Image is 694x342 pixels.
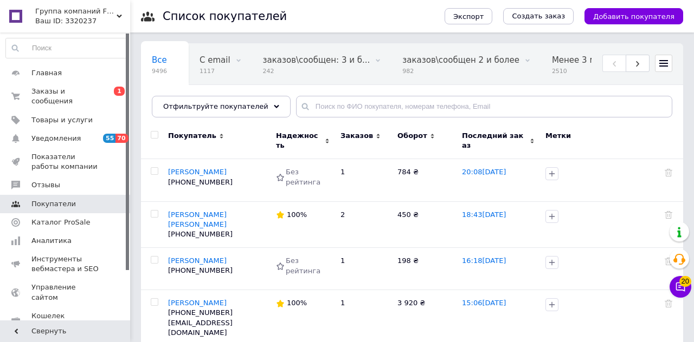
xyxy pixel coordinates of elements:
span: Менее 3 месяцев назад [552,55,653,65]
span: 100% [287,211,307,219]
span: 70 [115,134,128,143]
span: заказов\сообщен: 3 и б... [263,55,370,65]
div: 784 ₴ [397,167,451,177]
div: 450 ₴ [397,210,451,220]
span: 1 [340,299,345,307]
span: Без рейтинга [286,168,320,186]
span: Заказов [340,131,373,141]
span: 2510 [552,67,653,75]
a: 18:43[DATE] [462,211,506,219]
span: Каталог ProSale [31,218,90,227]
span: Инструменты вебмастера и SEO [31,254,100,274]
span: Отзывы [31,180,60,190]
span: Управление сайтом [31,282,100,302]
span: Отфильтруйте покупателей [163,102,268,110]
span: Показатели работы компании [31,152,100,172]
div: Удалить [665,256,672,266]
span: 1 [340,256,345,265]
span: 100% [287,299,307,307]
div: Удалить [665,210,672,220]
button: Экспорт [445,8,492,24]
input: Поиск по ФИО покупателя, номерам телефона, Email [296,96,672,117]
a: 20:08[DATE] [462,168,506,176]
span: Экспорт [453,12,484,21]
span: [EMAIL_ADDRESS][DOMAIN_NAME] [168,319,233,337]
div: Удалить [665,298,672,308]
a: [PERSON_NAME] [168,168,227,176]
span: Создать заказ [512,11,565,21]
span: Все [152,55,167,65]
span: 2 [340,211,345,219]
button: Чат с покупателем20 [670,276,691,298]
span: Товары и услуги [31,115,93,125]
span: 1 [340,168,345,176]
input: Поиск [6,38,127,58]
span: Покупатель [168,131,216,141]
span: 1117 [200,67,230,75]
span: C email [200,55,230,65]
a: [PERSON_NAME] [168,299,227,307]
span: Заказы и сообщения [31,87,100,106]
span: [PHONE_NUMBER] [168,266,233,274]
div: 3 920 ₴ [397,298,451,308]
span: Покупатели [31,199,76,209]
h1: Список покупателей [163,10,287,23]
a: Создать заказ [503,8,574,24]
div: заказов\сообщен: 3 и более [252,44,392,85]
a: 15:06[DATE] [462,299,506,307]
div: 198 ₴ [397,256,451,266]
span: 9496 [152,67,167,75]
span: [PHONE_NUMBER] [168,230,233,238]
span: Оборот [397,131,427,141]
span: заказов\сообщен 2 и более [402,55,519,65]
span: 982 [402,67,519,75]
span: Добавить покупателя [593,12,674,21]
a: [PERSON_NAME] [168,256,227,265]
span: 1 [114,87,125,96]
span: Кошелек компании [31,311,100,331]
span: 242 [263,67,370,75]
div: Ваш ID: 3320237 [35,16,130,26]
span: 55 [103,134,115,143]
button: Добавить покупателя [584,8,683,24]
a: 16:18[DATE] [462,256,506,265]
div: Удалить [665,167,672,177]
span: Последний заказ [462,131,527,150]
span: Без рейтинга [286,256,320,275]
span: 20 [679,274,691,285]
span: Главная [31,68,62,78]
span: Метки [545,131,571,140]
span: Аналитика [31,236,72,246]
span: Уведомления [31,134,81,143]
span: Надежность [276,131,322,150]
a: [PERSON_NAME] [PERSON_NAME] [168,211,227,228]
span: [PHONE_NUMBER] [168,178,233,186]
span: Группа компаний FVM [35,6,117,16]
span: [PHONE_NUMBER] [168,308,233,317]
